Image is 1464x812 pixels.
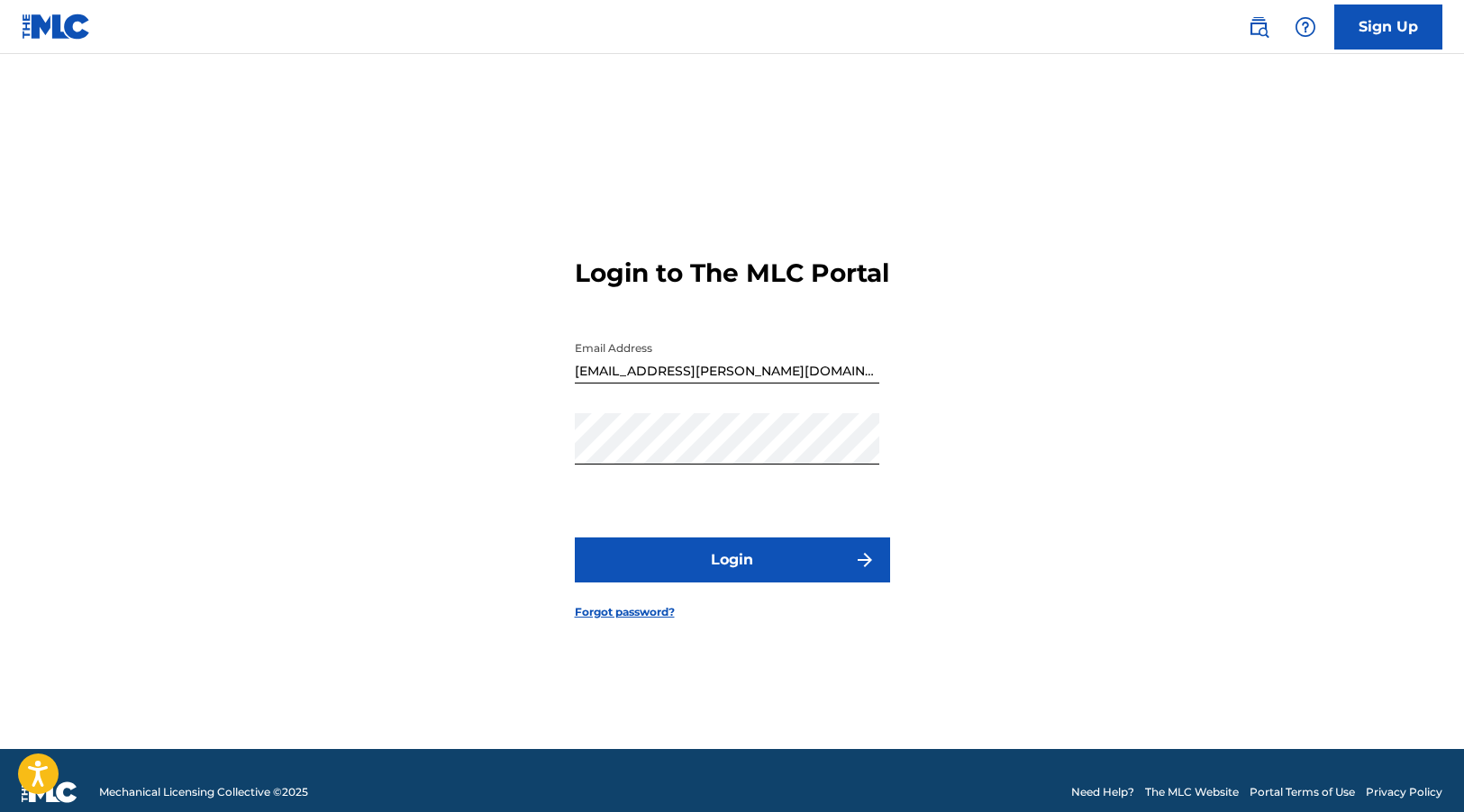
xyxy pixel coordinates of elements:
img: MLC Logo [22,14,91,40]
a: Sign Up [1334,5,1442,50]
img: logo [22,781,77,803]
img: search [1248,16,1269,38]
a: Portal Terms of Use [1250,784,1355,800]
div: Help [1287,9,1323,45]
a: Privacy Policy [1366,784,1442,800]
a: Public Search [1241,9,1277,45]
button: Login [575,537,890,582]
h3: Login to The MLC Portal [575,257,889,289]
span: Mechanical Licensing Collective © 2025 [99,784,308,800]
img: f7272a7cc735f4ea7f67.svg [854,549,876,571]
a: Need Help? [1071,784,1134,800]
a: The MLC Website [1145,784,1239,800]
a: Forgot password? [575,604,675,620]
img: help [1295,16,1316,38]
